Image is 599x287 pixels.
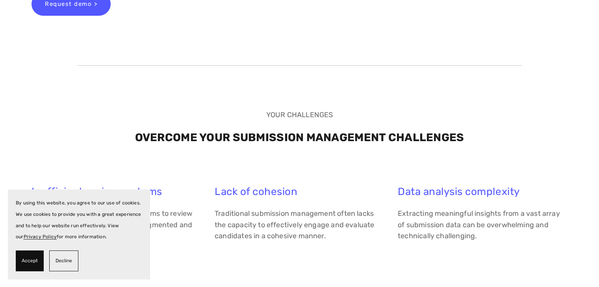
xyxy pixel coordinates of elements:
h3: Data analysis complexity [398,186,567,198]
p: YOUR CHALLENGES [77,109,521,121]
p: Extracting meaningful insights from a vast array of submission data can be overwhelming and techn... [398,208,567,242]
iframe: Chat Widget [560,249,599,287]
span: Accept [22,255,38,267]
h3: Inefficient review systems [32,186,201,198]
a: Privacy Policy [24,234,57,239]
button: Accept [16,250,44,271]
h3: Lack of cohesion [215,186,384,198]
strong: OVERCOME YOUR SUBMISSION MANAGEMENT CHALLENGES [135,131,464,144]
section: Cookie banner [8,189,150,279]
p: Traditional submission management often lacks the capacity to effectively engage and evaluate can... [215,208,384,242]
button: Decline [49,250,78,271]
span: Decline [56,255,72,267]
p: By using this website, you agree to our use of cookies. We use cookies to provide you with a grea... [16,197,142,243]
